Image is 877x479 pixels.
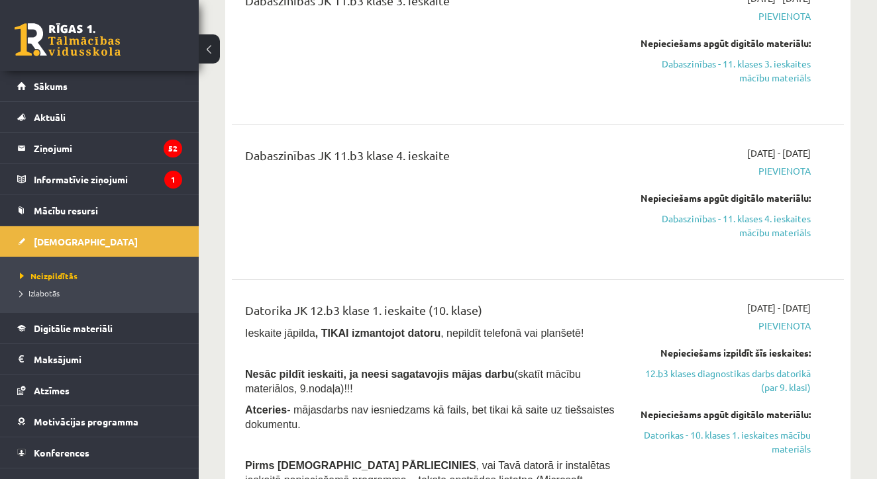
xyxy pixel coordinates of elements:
[635,428,811,456] a: Datorikas - 10. klases 1. ieskaites mācību materiāls
[17,313,182,343] a: Digitālie materiāli
[747,301,811,315] span: [DATE] - [DATE]
[245,301,615,326] div: Datorika JK 12.b3 klase 1. ieskaite (10. klase)
[34,322,113,334] span: Digitālie materiāli
[245,369,581,394] span: (skatīt mācību materiālos, 9.nodaļa)!!!
[635,36,811,50] div: Nepieciešams apgūt digitālo materiālu:
[635,212,811,239] a: Dabaszinības - 11. klases 4. ieskaites mācību materiāls
[34,384,70,396] span: Atzīmes
[34,80,68,92] span: Sākums
[164,171,182,189] i: 1
[635,346,811,360] div: Nepieciešams izpildīt šīs ieskaites:
[17,406,182,437] a: Motivācijas programma
[17,226,182,257] a: [DEMOGRAPHIC_DATA]
[17,344,182,374] a: Maksājumi
[17,133,182,163] a: Ziņojumi52
[20,270,185,282] a: Neizpildītās
[34,447,89,458] span: Konferences
[34,204,98,216] span: Mācību resursi
[34,344,182,374] legend: Maksājumi
[245,146,615,171] div: Dabaszinības JK 11.b3 klase 4. ieskaite
[20,288,60,298] span: Izlabotās
[245,327,584,339] span: Ieskaite jāpilda , nepildīt telefonā vai planšetē!
[635,191,811,205] div: Nepieciešams apgūt digitālo materiālu:
[635,408,811,421] div: Nepieciešams apgūt digitālo materiālu:
[34,111,66,123] span: Aktuāli
[34,133,182,163] legend: Ziņojumi
[164,140,182,157] i: 52
[635,319,811,333] span: Pievienota
[245,404,615,430] span: - mājasdarbs nav iesniedzams kā fails, bet tikai kā saite uz tiešsaistes dokumentu.
[15,23,121,56] a: Rīgas 1. Tālmācības vidusskola
[635,367,811,394] a: 12.b3 klases diagnostikas darbs datorikā (par 9. klasi)
[17,164,182,195] a: Informatīvie ziņojumi1
[245,369,514,380] span: Nesāc pildīt ieskaiti, ja neesi sagatavojis mājas darbu
[17,71,182,101] a: Sākums
[17,437,182,468] a: Konferences
[34,415,138,427] span: Motivācijas programma
[635,164,811,178] span: Pievienota
[17,102,182,132] a: Aktuāli
[34,164,182,195] legend: Informatīvie ziņojumi
[20,287,185,299] a: Izlabotās
[17,375,182,406] a: Atzīmes
[635,9,811,23] span: Pievienota
[635,57,811,85] a: Dabaszinības - 11. klases 3. ieskaites mācību materiāls
[17,195,182,226] a: Mācību resursi
[245,404,287,415] b: Atceries
[245,460,476,471] span: Pirms [DEMOGRAPHIC_DATA] PĀRLIECINIES
[34,236,138,247] span: [DEMOGRAPHIC_DATA]
[747,146,811,160] span: [DATE] - [DATE]
[315,327,440,339] b: , TIKAI izmantojot datoru
[20,271,77,281] span: Neizpildītās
